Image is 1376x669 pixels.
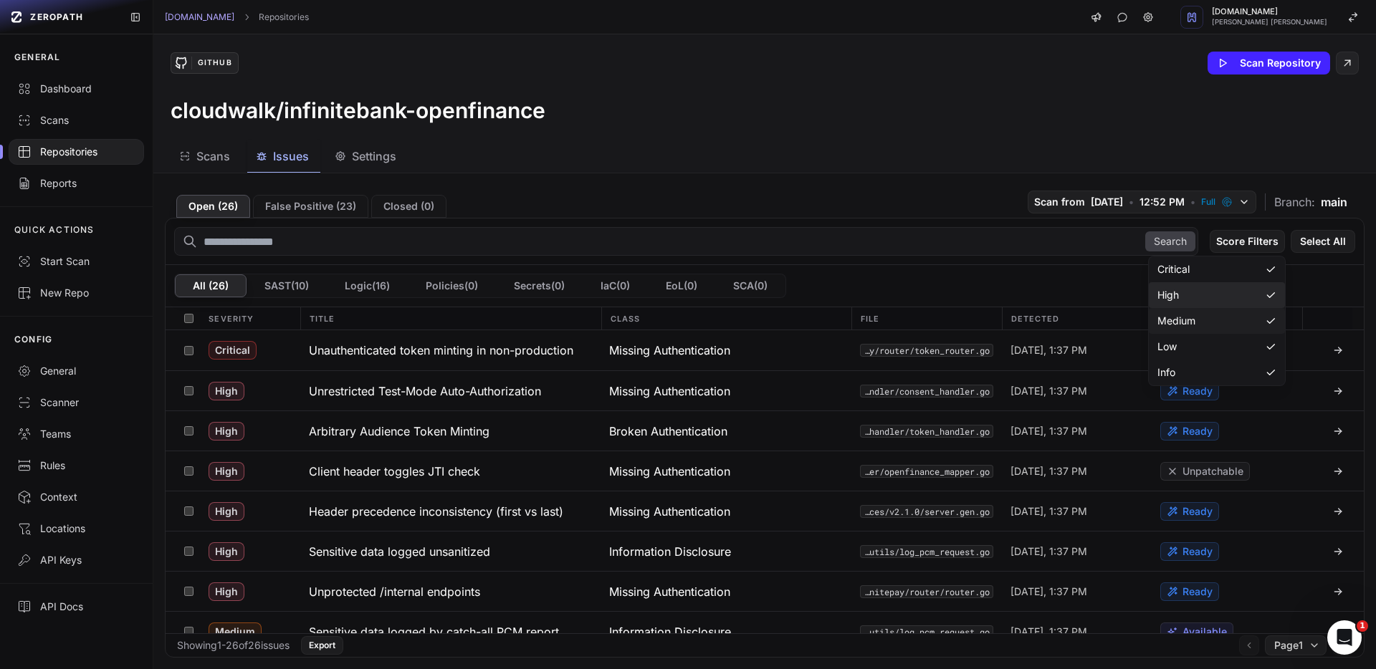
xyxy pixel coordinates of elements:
[17,427,135,441] div: Teams
[17,521,135,536] div: Locations
[300,451,601,491] button: Client header toggles JTI check
[1208,52,1330,74] button: Scan Repository
[601,307,851,329] div: Class
[166,451,1364,491] div: High Client header toggles JTI check Missing Authentication internal/shared/mapper/openfinance_ma...
[17,490,135,504] div: Context
[1274,193,1315,211] span: Branch:
[327,274,408,297] button: Logic(16)
[209,341,257,360] span: Critical
[860,585,993,598] code: internal/infinitepay/router/router.go
[1182,424,1213,438] span: Ready
[1201,196,1215,208] span: Full
[1212,8,1327,16] span: [DOMAIN_NAME]
[300,572,601,611] button: Unprotected /internal endpoints
[209,382,244,400] span: High
[851,307,1002,329] div: File
[242,12,252,22] svg: chevron right,
[1274,638,1303,653] span: Page 1
[1010,343,1087,357] span: [DATE], 1:37 PM
[860,465,993,478] code: internal/shared/mapper/openfinance_mapper/openfinance_mapper.go
[309,503,563,520] h3: Header precedence inconsistency (first vs last)
[860,344,993,357] button: internal/infinitepay/router/token_router.go
[1182,504,1213,519] span: Ready
[860,545,993,558] button: internal/shared/utils/log_pcm_request.go
[1010,544,1087,559] span: [DATE], 1:37 PM
[609,382,730,400] span: Missing Authentication
[1091,195,1123,209] span: [DATE]
[300,491,601,531] button: Header precedence inconsistency (first vs last)
[6,6,118,29] a: ZEROPATH
[609,423,727,440] span: Broken Authentication
[166,410,1364,451] div: High Arbitrary Audience Token Minting Broken Authentication internal/infinitepay/handler/token_ha...
[17,364,135,378] div: General
[166,531,1364,571] div: High Sensitive data logged unsanitized Information Disclosure internal/shared/utils/log_pcm_reque...
[371,195,446,218] button: Closed (0)
[209,622,262,641] span: Medium
[166,330,1364,370] div: Critical Unauthenticated token minting in non-production Missing Authentication internal/infinite...
[247,274,327,297] button: SAST(10)
[165,11,309,23] nav: breadcrumb
[1139,195,1185,209] span: 12:52 PM
[175,274,247,297] button: All (26)
[860,505,993,518] button: pkg/openfinance_spec/resources/v2.1.0/server.gen.go
[1010,504,1087,519] span: [DATE], 1:37 PM
[1010,424,1087,438] span: [DATE], 1:37 PM
[1157,365,1175,380] span: Info
[1010,384,1087,398] span: [DATE], 1:37 PM
[14,334,52,345] p: CONFIG
[309,623,559,640] h3: Sensitive data logged by catch-all PCM report
[30,11,83,23] span: ZEROPATH
[1182,625,1227,639] span: Available
[609,503,730,520] span: Missing Authentication
[609,583,730,600] span: Missing Authentication
[1034,195,1085,209] span: Scan from
[259,11,309,23] a: Repositories
[177,638,290,653] div: Showing 1 - 26 of 26 issues
[165,11,234,23] a: [DOMAIN_NAME]
[309,382,541,400] h3: Unrestricted Test-Mode Auto-Authorization
[166,611,1364,651] div: Medium Sensitive data logged by catch-all PCM report Information Disclosure internal/shared/utils...
[860,625,993,638] button: internal/shared/utils/log_pcm_request.go
[209,542,244,561] span: High
[300,612,601,651] button: Sensitive data logged by catch-all PCM report
[300,531,601,571] button: Sensitive data logged unsanitized
[309,583,480,600] h3: Unprotected /internal endpoints
[300,411,601,451] button: Arbitrary Audience Token Minting
[860,385,993,398] button: internal/infinitepay/handler/consent_handler.go
[609,342,730,359] span: Missing Authentication
[1182,464,1243,478] span: Unpatchable
[253,195,368,218] button: False Positive (23)
[860,425,993,438] code: internal/infinitepay/handler/token_handler.go
[496,274,583,297] button: Secrets(0)
[14,52,60,63] p: GENERAL
[1148,256,1286,386] div: Score Filters
[191,57,237,69] div: GitHub
[1190,195,1195,209] span: •
[273,148,309,165] span: Issues
[209,502,244,521] span: High
[309,543,490,560] h3: Sensitive data logged unsanitized
[1129,195,1134,209] span: •
[1210,230,1285,253] button: Score Filters
[1157,314,1195,328] span: Medium
[166,491,1364,531] div: High Header precedence inconsistency (first vs last) Missing Authentication pkg/openfinance_spec/...
[17,113,135,127] div: Scans
[200,307,300,329] div: Severity
[300,307,601,329] div: Title
[715,274,785,297] button: SCA(0)
[309,342,573,359] h3: Unauthenticated token minting in non-production
[408,274,496,297] button: Policies(0)
[1321,193,1347,211] span: main
[17,145,135,159] div: Repositories
[1291,230,1355,253] button: Select All
[300,330,601,370] button: Unauthenticated token minting in non-production
[1010,464,1087,478] span: [DATE], 1:37 PM
[209,422,244,441] span: High
[648,274,715,297] button: EoL(0)
[17,176,135,191] div: Reports
[309,463,480,480] h3: Client header toggles JTI check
